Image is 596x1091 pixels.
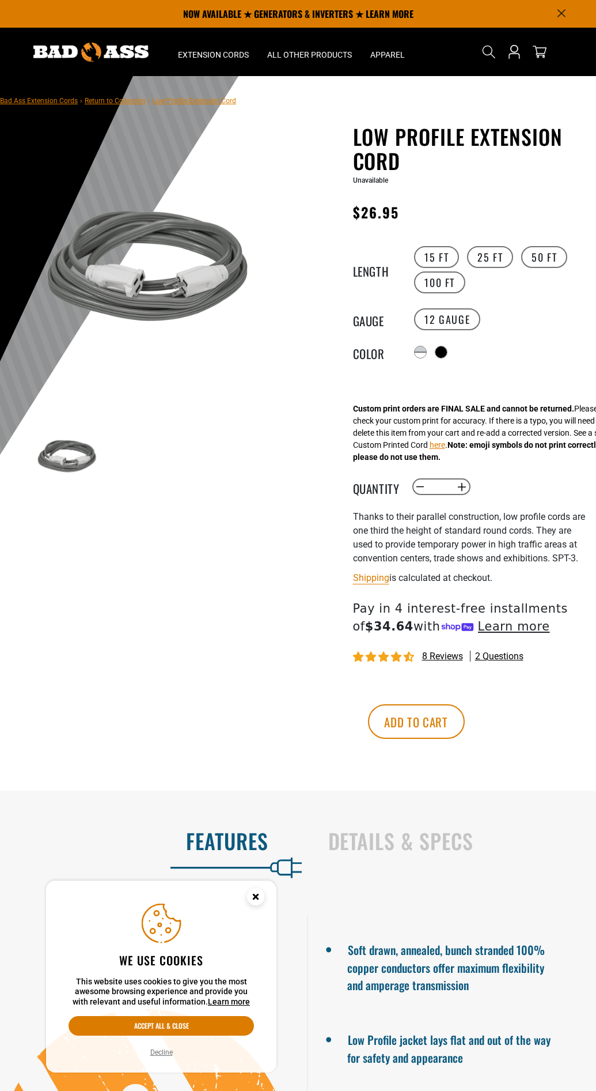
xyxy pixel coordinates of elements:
p: This website uses cookies to give you the most awesome browsing experience and provide you with r... [69,977,254,1007]
span: 8 reviews [422,651,463,662]
span: $26.95 [353,202,399,222]
span: Extension Cords [178,50,249,60]
label: 12 Gauge [414,308,480,330]
img: Bad Ass Extension Cords [33,43,149,62]
label: 25 FT [467,246,513,268]
label: Quantity [353,480,411,494]
button: Accept all & close [69,1016,254,1036]
h2: Details & Specs [328,829,572,853]
label: 50 FT [521,246,567,268]
aside: Cookie Consent [46,881,276,1073]
li: Soft drawn, annealed, bunch stranded 100% copper conductors offer maximum flexibility and amperag... [347,938,556,994]
a: Shipping [353,572,389,583]
a: Return to Collection [85,97,146,105]
label: 15 FT [414,246,459,268]
legend: Color [353,345,411,360]
span: All Other Products [267,50,352,60]
p: Thanks to their parallel construction, low profile cords are one third the height of standard rou... [353,510,588,565]
span: 2 questions [475,650,523,663]
summary: Apparel [361,28,414,76]
button: Decline [147,1047,176,1058]
summary: All Other Products [258,28,361,76]
h2: Features [24,829,268,853]
strong: Custom print orders are FINAL SALE and cannot be returned. [353,404,574,413]
span: Unavailable [353,176,388,184]
span: › [80,97,82,105]
h1: Low Profile Extension Cord [353,124,588,173]
summary: Search [480,43,498,61]
span: 4.50 stars [353,652,416,663]
label: 100 FT [414,271,465,293]
span: Apparel [370,50,405,60]
button: Add to cart [368,704,465,739]
img: grey & white [34,424,101,490]
div: is calculated at checkout. [353,570,588,586]
legend: Gauge [353,312,411,327]
button: here [430,439,445,451]
li: Low Profile jacket lays flat and out of the way for safety and appearance [347,1028,556,1066]
img: grey & white [34,154,264,384]
h2: We use cookies [69,953,254,968]
span: Low Profile Extension Cord [153,97,236,105]
span: › [148,97,150,105]
a: Learn more [208,997,250,1006]
legend: Length [353,262,411,277]
summary: Extension Cords [169,28,258,76]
